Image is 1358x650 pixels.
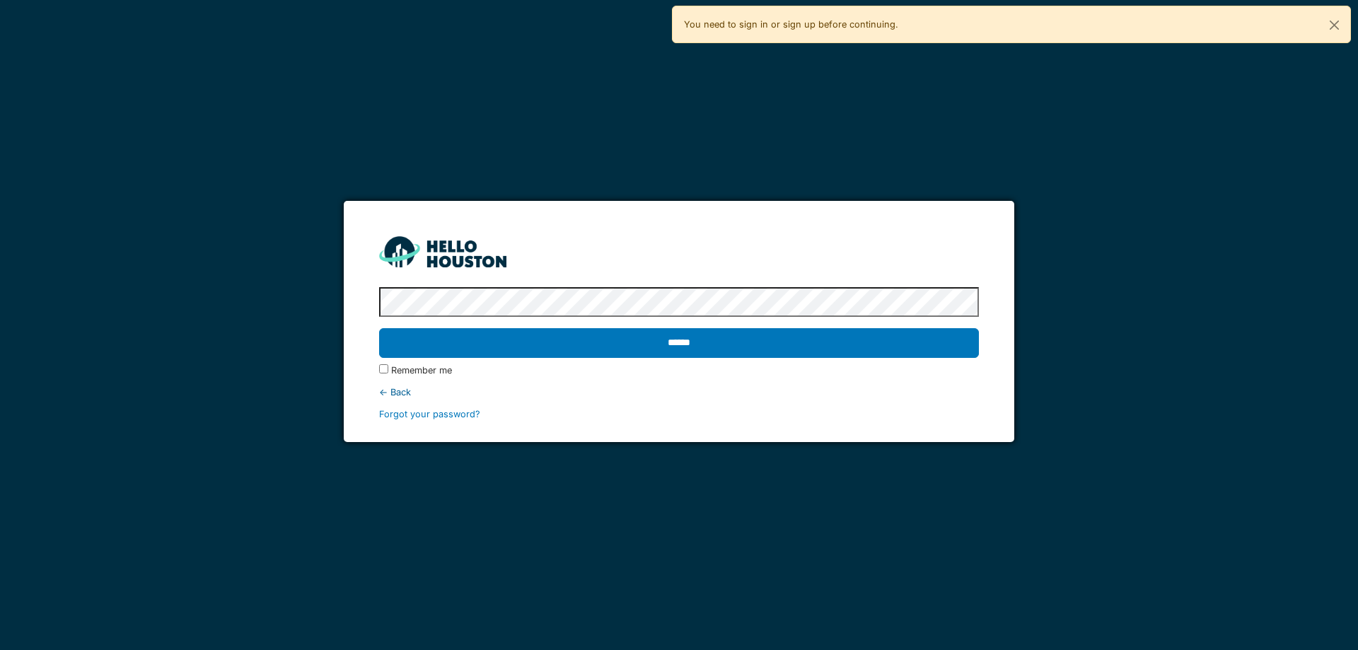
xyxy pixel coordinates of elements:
label: Remember me [391,364,452,377]
a: Forgot your password? [379,409,480,419]
button: Close [1318,6,1350,44]
img: HH_line-BYnF2_Hg.png [379,236,506,267]
div: You need to sign in or sign up before continuing. [672,6,1351,43]
div: ← Back [379,385,978,399]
